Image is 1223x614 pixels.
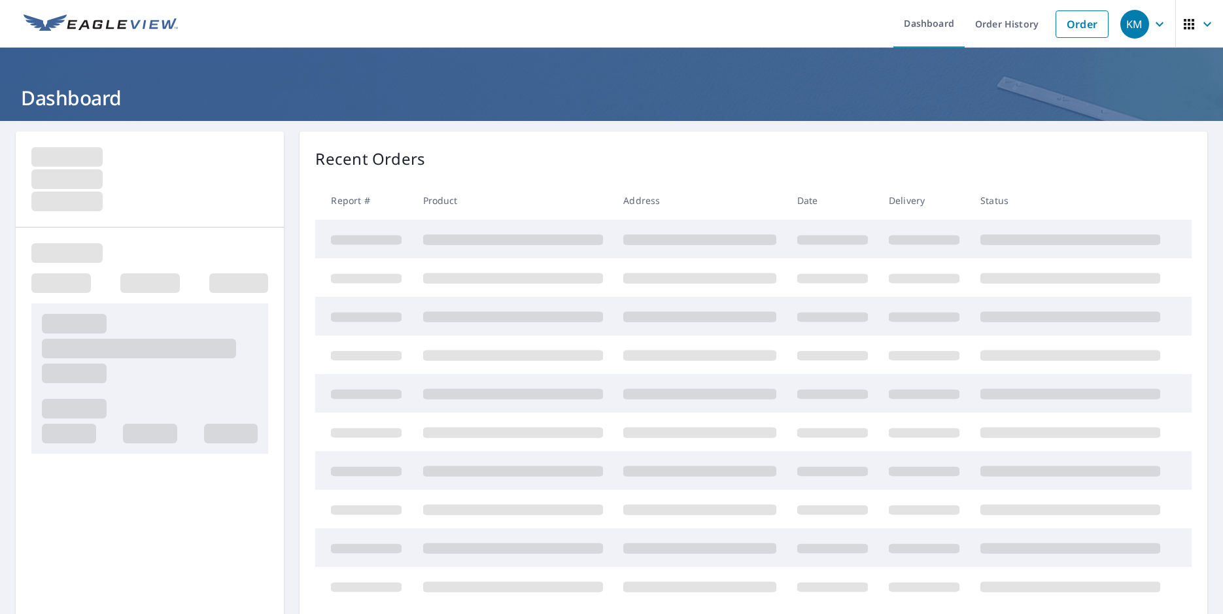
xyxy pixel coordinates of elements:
th: Delivery [878,181,970,220]
div: KM [1120,10,1149,39]
h1: Dashboard [16,84,1207,111]
p: Recent Orders [315,147,425,171]
img: EV Logo [24,14,178,34]
th: Status [970,181,1171,220]
th: Report # [315,181,412,220]
th: Address [613,181,787,220]
th: Product [413,181,613,220]
a: Order [1056,10,1109,38]
th: Date [787,181,878,220]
